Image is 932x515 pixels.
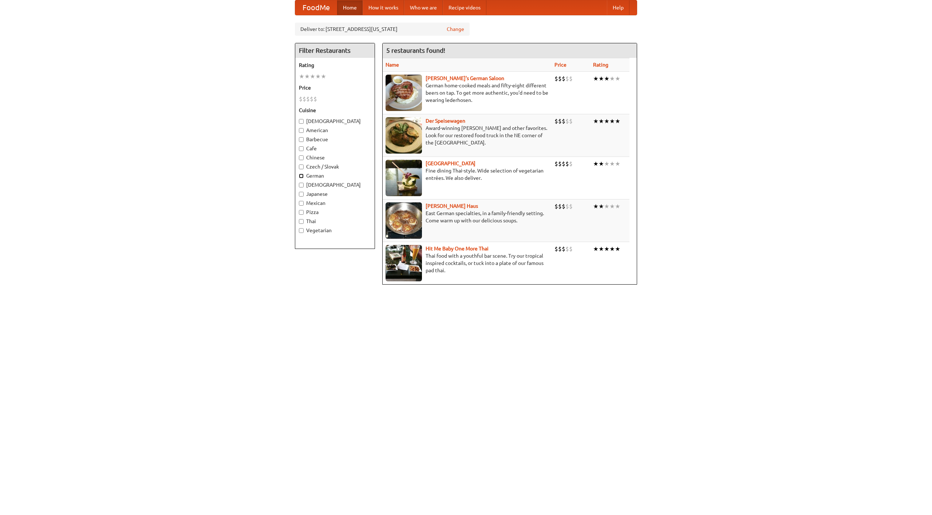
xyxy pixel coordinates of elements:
li: $ [565,117,569,125]
img: esthers.jpg [386,75,422,111]
li: $ [562,160,565,168]
li: ★ [593,160,599,168]
li: $ [562,202,565,210]
label: Barbecue [299,136,371,143]
label: [DEMOGRAPHIC_DATA] [299,118,371,125]
a: How it works [363,0,404,15]
label: Japanese [299,190,371,198]
a: Home [337,0,363,15]
li: ★ [615,75,620,83]
input: German [299,174,304,178]
li: $ [569,117,573,125]
p: Fine dining Thai-style. Wide selection of vegetarian entrées. We also deliver. [386,167,549,182]
input: [DEMOGRAPHIC_DATA] [299,119,304,124]
li: ★ [321,72,326,80]
li: ★ [609,75,615,83]
li: $ [554,75,558,83]
input: Vegetarian [299,228,304,233]
p: German home-cooked meals and fifty-eight different beers on tap. To get more authentic, you'd nee... [386,82,549,104]
label: German [299,172,371,179]
h5: Price [299,84,371,91]
input: American [299,128,304,133]
li: $ [303,95,306,103]
li: ★ [599,117,604,125]
a: Name [386,62,399,68]
label: Czech / Slovak [299,163,371,170]
li: ★ [609,117,615,125]
li: ★ [593,117,599,125]
li: $ [554,117,558,125]
li: $ [569,75,573,83]
li: ★ [615,202,620,210]
li: $ [313,95,317,103]
input: Cafe [299,146,304,151]
a: [PERSON_NAME] Haus [426,203,478,209]
img: kohlhaus.jpg [386,202,422,239]
li: ★ [299,72,304,80]
label: Chinese [299,154,371,161]
li: ★ [615,117,620,125]
li: $ [558,160,562,168]
li: ★ [593,202,599,210]
h4: Filter Restaurants [295,43,375,58]
h5: Rating [299,62,371,69]
li: ★ [304,72,310,80]
a: Price [554,62,566,68]
li: ★ [604,160,609,168]
input: Czech / Slovak [299,165,304,169]
img: babythai.jpg [386,245,422,281]
li: $ [569,245,573,253]
li: $ [299,95,303,103]
p: Thai food with a youthful bar scene. Try our tropical inspired cocktails, or tuck into a plate of... [386,252,549,274]
h5: Cuisine [299,107,371,114]
li: ★ [315,72,321,80]
li: $ [565,160,569,168]
b: [GEOGRAPHIC_DATA] [426,161,475,166]
a: Rating [593,62,608,68]
li: ★ [604,117,609,125]
li: $ [554,160,558,168]
b: Hit Me Baby One More Thai [426,246,489,251]
li: ★ [593,75,599,83]
li: ★ [310,72,315,80]
li: ★ [599,245,604,253]
li: ★ [604,75,609,83]
label: Cafe [299,145,371,152]
a: Change [447,25,464,33]
li: $ [558,245,562,253]
li: $ [562,117,565,125]
input: Mexican [299,201,304,206]
input: Japanese [299,192,304,197]
li: ★ [599,75,604,83]
li: ★ [599,160,604,168]
li: $ [558,117,562,125]
input: Barbecue [299,137,304,142]
a: Der Speisewagen [426,118,465,124]
li: ★ [615,160,620,168]
li: $ [569,202,573,210]
a: FoodMe [295,0,337,15]
a: [PERSON_NAME]'s German Saloon [426,75,504,81]
label: Pizza [299,209,371,216]
li: ★ [604,202,609,210]
label: [DEMOGRAPHIC_DATA] [299,181,371,189]
li: $ [554,245,558,253]
li: ★ [599,202,604,210]
input: [DEMOGRAPHIC_DATA] [299,183,304,187]
li: $ [562,75,565,83]
li: $ [558,75,562,83]
a: Recipe videos [443,0,486,15]
li: $ [562,245,565,253]
li: ★ [604,245,609,253]
li: ★ [609,202,615,210]
li: ★ [615,245,620,253]
input: Pizza [299,210,304,215]
li: $ [565,75,569,83]
input: Thai [299,219,304,224]
label: Thai [299,218,371,225]
li: $ [565,202,569,210]
li: ★ [609,245,615,253]
li: $ [310,95,313,103]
